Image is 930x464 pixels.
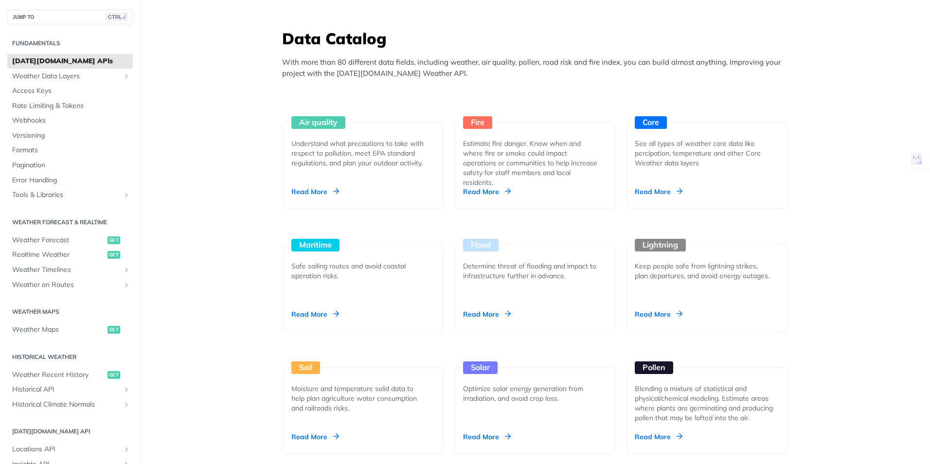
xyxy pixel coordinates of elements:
[291,361,320,374] div: Soil
[106,13,127,21] span: CTRL-/
[12,250,105,260] span: Realtime Weather
[7,113,133,128] a: Webhooks
[291,239,340,251] div: Maritime
[7,54,133,69] a: [DATE][DOMAIN_NAME] APIs
[7,218,133,227] h2: Weather Forecast & realtime
[291,384,428,413] div: Moisture and temperature solid data to help plan agriculture water consumption and railroads risks.
[279,209,447,331] a: Maritime Safe sailing routes and avoid coastal operation risks. Read More
[12,86,130,96] span: Access Keys
[7,442,133,457] a: Locations APIShow subpages for Locations API
[7,128,133,143] a: Versioning
[7,248,133,262] a: Realtime Weatherget
[463,432,511,442] div: Read More
[463,384,599,403] div: Optimize solar energy generation from irradiation, and avoid crop loss.
[7,427,133,436] h2: [DATE][DOMAIN_NAME] API
[12,116,130,125] span: Webhooks
[635,432,682,442] div: Read More
[291,261,428,281] div: Safe sailing routes and avoid coastal operation risks.
[12,370,105,380] span: Weather Recent History
[463,261,599,281] div: Determine threat of flooding and impact to infrastructure further in advance.
[7,99,133,113] a: Rate Limiting & Tokens
[12,400,120,410] span: Historical Climate Normals
[279,86,447,209] a: Air quality Understand what precautions to take with respect to pollution, meet EPA standard regu...
[7,233,133,248] a: Weather Forecastget
[7,158,133,173] a: Pagination
[635,139,771,168] div: See all types of weather core data like percipation, temperature and other Core Weather data layers
[463,139,599,187] div: Estimate fire danger. Know when and where fire or smoke could impact operations or communities to...
[12,145,130,155] span: Formats
[279,331,447,454] a: Soil Moisture and temperature solid data to help plan agriculture water consumption and railroads...
[7,382,133,397] a: Historical APIShow subpages for Historical API
[123,446,130,453] button: Show subpages for Locations API
[623,86,791,209] a: Core See all types of weather core data like percipation, temperature and other Core Weather data...
[7,10,133,24] button: JUMP TOCTRL-/
[623,209,791,331] a: Lightning Keep people safe from lightning strikes, plan departures, and avoid energy outages. Rea...
[291,187,339,196] div: Read More
[12,101,130,111] span: Rate Limiting & Tokens
[12,190,120,200] span: Tools & Libraries
[12,325,105,335] span: Weather Maps
[451,209,619,331] a: Flood Determine threat of flooding and impact to infrastructure further in advance. Read More
[7,307,133,316] h2: Weather Maps
[635,384,779,423] div: Blending a mixture of statistical and physical/chemical modeling. Estimate areas where plants are...
[12,445,120,454] span: Locations API
[282,28,793,49] h3: Data Catalog
[107,326,120,334] span: get
[635,239,686,251] div: Lightning
[7,322,133,337] a: Weather Mapsget
[123,72,130,80] button: Show subpages for Weather Data Layers
[451,331,619,454] a: Solar Optimize solar energy generation from irradiation, and avoid crop loss. Read More
[12,176,130,185] span: Error Handling
[291,309,339,319] div: Read More
[463,239,499,251] div: Flood
[635,261,771,281] div: Keep people safe from lightning strikes, plan departures, and avoid energy outages.
[635,116,667,129] div: Core
[463,116,492,129] div: Fire
[12,265,120,275] span: Weather Timelines
[635,309,682,319] div: Read More
[623,331,791,454] a: Pollen Blending a mixture of statistical and physical/chemical modeling. Estimate areas where pla...
[123,191,130,199] button: Show subpages for Tools & Libraries
[463,187,511,196] div: Read More
[291,116,345,129] div: Air quality
[463,309,511,319] div: Read More
[7,69,133,84] a: Weather Data LayersShow subpages for Weather Data Layers
[7,188,133,202] a: Tools & LibrariesShow subpages for Tools & Libraries
[12,161,130,170] span: Pagination
[123,401,130,409] button: Show subpages for Historical Climate Normals
[635,361,673,374] div: Pollen
[291,432,339,442] div: Read More
[7,39,133,48] h2: Fundamentals
[7,278,133,292] a: Weather on RoutesShow subpages for Weather on Routes
[12,235,105,245] span: Weather Forecast
[7,353,133,361] h2: Historical Weather
[107,236,120,244] span: get
[123,281,130,289] button: Show subpages for Weather on Routes
[7,368,133,382] a: Weather Recent Historyget
[7,397,133,412] a: Historical Climate NormalsShow subpages for Historical Climate Normals
[635,187,682,196] div: Read More
[7,263,133,277] a: Weather TimelinesShow subpages for Weather Timelines
[107,251,120,259] span: get
[123,266,130,274] button: Show subpages for Weather Timelines
[291,139,428,168] div: Understand what precautions to take with respect to pollution, meet EPA standard regulations, and...
[12,280,120,290] span: Weather on Routes
[107,371,120,379] span: get
[451,86,619,209] a: Fire Estimate fire danger. Know when and where fire or smoke could impact operations or communiti...
[12,131,130,141] span: Versioning
[12,56,130,66] span: [DATE][DOMAIN_NAME] APIs
[282,57,793,79] p: With more than 80 different data fields, including weather, air quality, pollen, road risk and fi...
[123,386,130,393] button: Show subpages for Historical API
[7,143,133,158] a: Formats
[7,84,133,98] a: Access Keys
[12,71,120,81] span: Weather Data Layers
[7,173,133,188] a: Error Handling
[12,385,120,394] span: Historical API
[463,361,498,374] div: Solar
